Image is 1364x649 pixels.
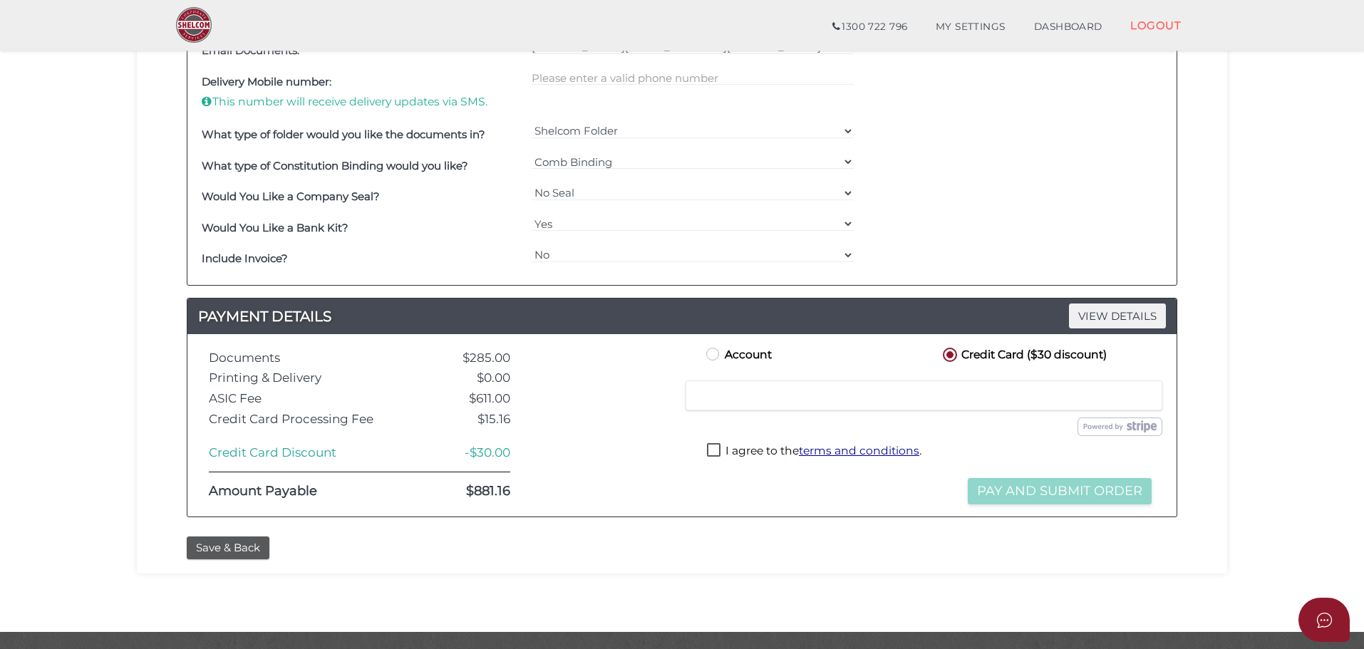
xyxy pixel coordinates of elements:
p: This number will receive delivery updates via SMS. [202,94,525,110]
iframe: Secure card payment input frame [695,389,1153,402]
a: terms and conditions [799,444,919,457]
b: Delivery Mobile number: [202,75,331,88]
span: VIEW DETAILS [1069,303,1166,328]
div: Amount Payable [198,484,406,499]
a: 1300 722 796 [818,13,921,41]
label: I agree to the . [707,443,921,461]
div: Credit Card Discount [198,446,406,460]
b: What type of folder would you like the documents in? [202,128,485,141]
div: $0.00 [406,371,521,385]
div: Documents [198,351,406,365]
button: Pay and Submit Order [968,478,1152,504]
button: Open asap [1298,598,1350,642]
a: MY SETTINGS [921,13,1020,41]
div: Credit Card Processing Fee [198,412,406,426]
div: $285.00 [406,351,521,365]
b: Include Invoice? [202,251,288,265]
button: Save & Back [187,536,269,560]
input: Please enter a valid 10-digit phone number [532,70,854,85]
div: Printing & Delivery [198,371,406,385]
label: Credit Card ($30 discount) [940,345,1107,363]
b: Would You Like a Bank Kit? [202,221,348,234]
div: -$30.00 [406,446,521,460]
a: LOGOUT [1116,11,1195,40]
h4: PAYMENT DETAILS [187,305,1177,328]
a: PAYMENT DETAILSVIEW DETAILS [187,305,1177,328]
b: Would You Like a Company Seal? [202,189,380,203]
label: Account [703,345,772,363]
div: $15.16 [406,412,521,426]
a: DASHBOARD [1020,13,1117,41]
b: What type of Constitution Binding would you like? [202,159,468,172]
div: $611.00 [406,392,521,405]
div: $881.16 [406,484,521,499]
img: stripe.png [1078,417,1162,436]
div: ASIC Fee [198,392,406,405]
